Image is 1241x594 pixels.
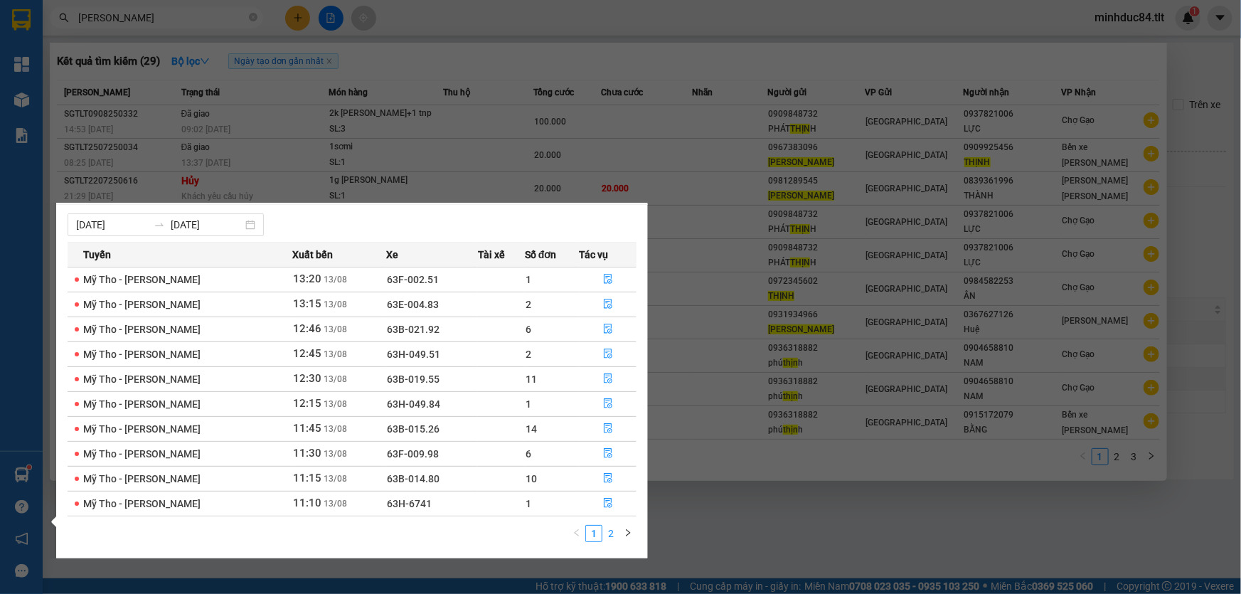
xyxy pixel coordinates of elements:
span: 11:15 [294,472,322,484]
span: 63H-6741 [387,498,432,509]
span: 12:46 [294,322,322,335]
span: Mỹ Tho - [PERSON_NAME] [83,398,201,410]
span: 13:20 [294,272,322,285]
span: Mỹ Tho - [PERSON_NAME] [83,274,201,285]
span: 1 [526,398,531,410]
button: file-done [580,343,637,366]
span: 63B-015.26 [387,423,440,435]
button: file-done [580,492,637,515]
span: file-done [603,349,613,360]
span: Mỹ Tho - [PERSON_NAME] [83,324,201,335]
span: Mỹ Tho - [PERSON_NAME] [83,448,201,460]
input: Từ ngày [76,217,148,233]
button: file-done [580,293,637,316]
span: file-done [603,398,613,410]
span: 13/08 [324,349,348,359]
span: 1 [526,274,531,285]
span: file-done [603,423,613,435]
span: 14 [526,423,537,435]
span: 11:10 [294,497,322,509]
span: 63B-019.55 [387,373,440,385]
span: 12:15 [294,397,322,410]
span: Mỹ Tho - [PERSON_NAME] [83,349,201,360]
span: file-done [603,448,613,460]
span: file-done [603,324,613,335]
span: Mỹ Tho - [PERSON_NAME] [83,473,201,484]
span: 12:30 [294,372,322,385]
li: Next Page [619,525,637,542]
span: 13/08 [324,499,348,509]
span: 1 [526,498,531,509]
span: 13/08 [324,324,348,334]
span: 63B-021.92 [387,324,440,335]
span: 63F-009.98 [387,448,439,460]
span: Xe [386,247,398,262]
span: 13/08 [324,424,348,434]
li: 2 [602,525,619,542]
button: right [619,525,637,542]
a: 1 [586,526,602,541]
span: file-done [603,498,613,509]
span: right [624,529,632,537]
span: 6 [526,324,531,335]
span: 13/08 [324,399,348,409]
button: file-done [580,393,637,415]
span: 2 [526,349,531,360]
input: Đến ngày [171,217,243,233]
span: file-done [603,373,613,385]
span: 63E-004.83 [387,299,439,310]
span: Mỹ Tho - [PERSON_NAME] [83,299,201,310]
span: 12:45 [294,347,322,360]
span: 13:15 [294,297,322,310]
span: Xuất bến [293,247,334,262]
span: 63H-049.84 [387,398,440,410]
span: to [154,219,165,230]
span: Mỹ Tho - [PERSON_NAME] [83,423,201,435]
span: file-done [603,274,613,285]
span: 63B-014.80 [387,473,440,484]
span: 2 [526,299,531,310]
span: 11:30 [294,447,322,460]
button: file-done [580,268,637,291]
span: 6 [526,448,531,460]
button: file-done [580,368,637,391]
span: file-done [603,299,613,310]
span: Số đơn [525,247,557,262]
span: swap-right [154,219,165,230]
span: file-done [603,473,613,484]
button: file-done [580,418,637,440]
span: left [572,529,581,537]
button: file-done [580,467,637,490]
li: 1 [585,525,602,542]
span: 13/08 [324,474,348,484]
button: file-done [580,318,637,341]
span: 10 [526,473,537,484]
li: Previous Page [568,525,585,542]
span: Mỹ Tho - [PERSON_NAME] [83,498,201,509]
span: 63H-049.51 [387,349,440,360]
a: 2 [603,526,619,541]
button: left [568,525,585,542]
span: 63F-002.51 [387,274,439,285]
span: 11 [526,373,537,385]
span: Tài xế [478,247,505,262]
span: 13/08 [324,449,348,459]
span: 13/08 [324,275,348,285]
span: 11:45 [294,422,322,435]
button: file-done [580,442,637,465]
span: Tác vụ [580,247,609,262]
span: Tuyến [83,247,111,262]
span: 13/08 [324,299,348,309]
span: Mỹ Tho - [PERSON_NAME] [83,373,201,385]
span: 13/08 [324,374,348,384]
